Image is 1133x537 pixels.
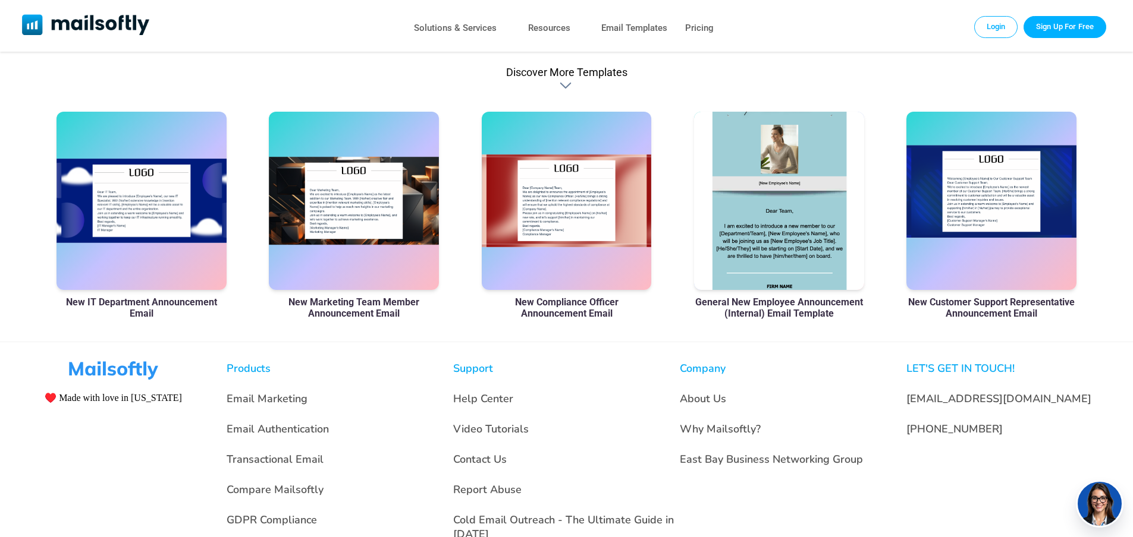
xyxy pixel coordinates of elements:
[680,422,761,436] a: Why Mailsoftly?
[414,20,497,37] a: Solutions & Services
[974,16,1018,37] a: Login
[482,296,652,319] a: New Compliance Officer Announcement Email
[906,391,1091,406] a: [EMAIL_ADDRESS][DOMAIN_NAME]
[685,20,714,37] a: Pricing
[57,296,227,319] a: New IT Department Announcement Email
[694,296,864,319] a: General New Employee Announcement (Internal) Email Template
[227,391,307,406] a: Email Marketing
[22,14,150,37] a: Mailsoftly
[906,422,1003,436] a: [PHONE_NUMBER]
[680,452,863,466] a: East Bay Business Networking Group
[506,66,627,78] div: Discover More Templates
[453,482,522,497] a: Report Abuse
[453,391,513,406] a: Help Center
[227,513,317,527] a: GDPR Compliance
[906,296,1076,319] a: New Customer Support Representative Announcement Email
[1024,16,1106,37] a: Trial
[227,422,329,436] a: Email Authentication
[227,482,324,497] a: Compare Mailsoftly
[45,392,182,403] span: ♥️ Made with love in [US_STATE]
[453,452,507,466] a: Contact Us
[227,452,324,466] a: Transactional Email
[680,391,726,406] a: About Us
[453,422,529,436] a: Video Tutorials
[601,20,667,37] a: Email Templates
[528,20,570,37] a: Resources
[269,296,439,319] a: New Marketing Team Member Announcement Email
[560,80,574,91] div: Discover More Templates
